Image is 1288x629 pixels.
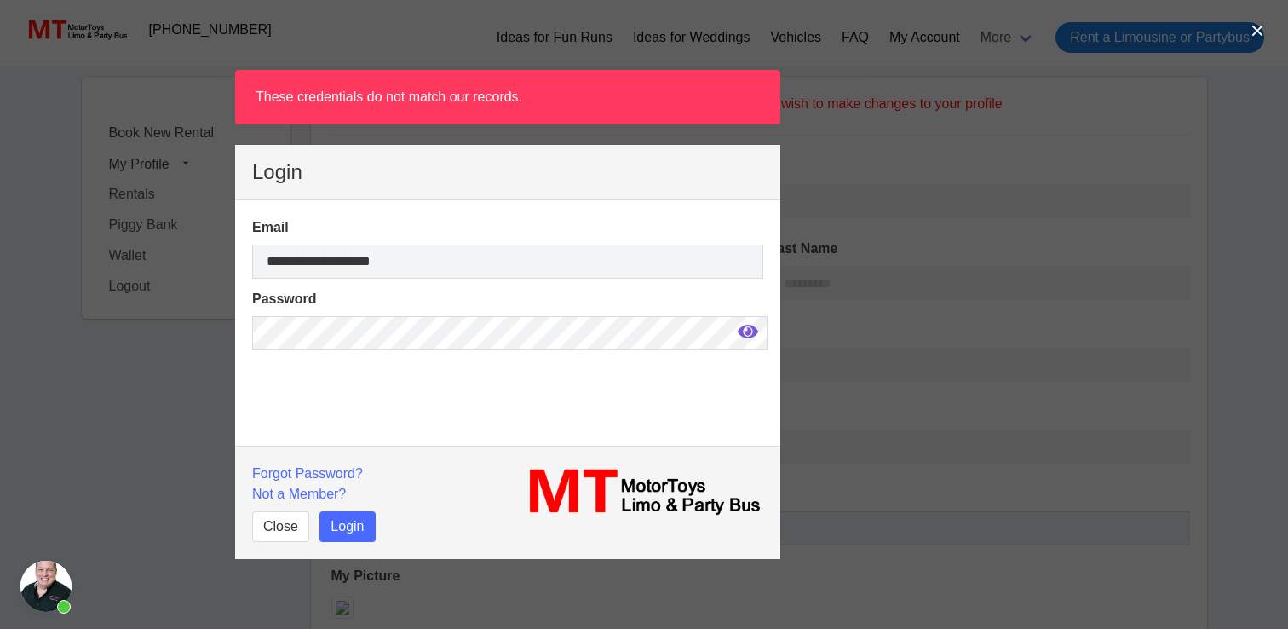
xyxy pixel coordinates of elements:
a: Not a Member? [252,487,346,501]
label: Password [252,289,763,309]
img: MT_logo_name.png [518,464,763,520]
label: Email [252,217,763,238]
div: Open chat [20,561,72,612]
a: Forgot Password? [252,466,363,481]
p: Login [252,162,763,182]
button: Login [319,511,375,542]
iframe: reCAPTCHA [252,361,511,488]
article: These credentials do not match our records. [235,70,780,124]
button: Close [252,511,309,542]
